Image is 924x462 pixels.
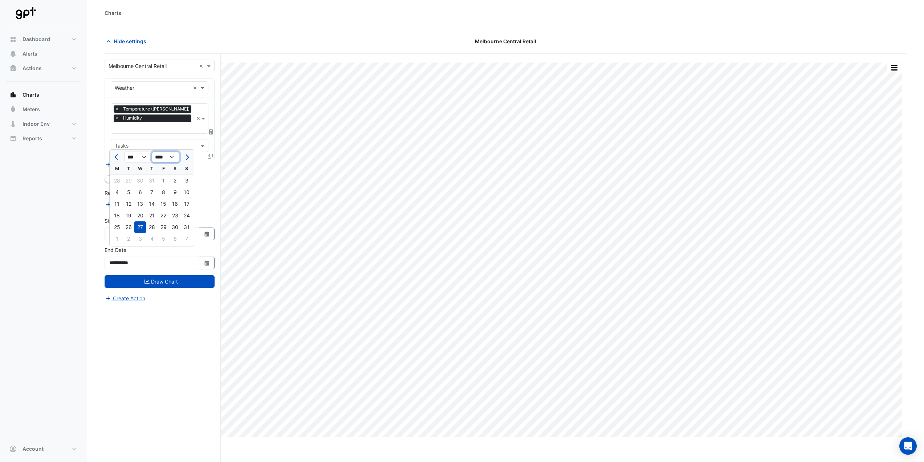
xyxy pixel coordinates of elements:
[181,186,192,198] div: 10
[121,115,144,122] span: Humidity
[113,151,121,163] button: Previous month
[111,233,123,245] div: Monday, September 1, 2025
[134,175,146,186] div: Wednesday, July 30, 2025
[6,102,81,117] button: Meters
[169,233,181,245] div: 6
[146,186,158,198] div: Thursday, August 7, 2025
[123,175,134,186] div: Tuesday, July 29, 2025
[23,50,37,57] span: Alerts
[105,275,215,288] button: Draw Chart
[123,175,134,186] div: 29
[114,115,120,122] span: ×
[158,163,169,174] div: F
[121,105,191,113] span: Temperature (Celcius)
[105,217,129,225] label: Start Date
[146,221,158,233] div: 28
[6,117,81,131] button: Indoor Env
[111,221,123,233] div: Monday, August 25, 2025
[111,186,123,198] div: Monday, August 4, 2025
[475,37,536,45] span: Melbourne Central Retail
[134,221,146,233] div: Wednesday, August 27, 2025
[158,210,169,221] div: 22
[134,210,146,221] div: Wednesday, August 20, 2025
[9,91,17,99] app-icon: Charts
[111,221,123,233] div: 25
[158,233,169,245] div: Friday, September 5, 2025
[169,186,181,198] div: 9
[105,160,148,169] button: Add Equipment
[111,175,123,186] div: Monday, July 28, 2025
[123,210,134,221] div: Tuesday, August 19, 2025
[123,186,134,198] div: Tuesday, August 5, 2025
[181,175,192,186] div: 3
[111,210,123,221] div: 18
[169,198,181,210] div: Saturday, August 16, 2025
[23,120,50,128] span: Indoor Env
[193,84,199,92] span: Clear
[124,152,152,162] select: Select month
[158,198,169,210] div: 15
[123,186,134,198] div: 5
[23,106,40,113] span: Meters
[9,106,17,113] app-icon: Meters
[181,198,192,210] div: Sunday, August 17, 2025
[152,152,179,162] select: Select year
[181,210,192,221] div: 24
[181,175,192,186] div: Sunday, August 3, 2025
[9,36,17,43] app-icon: Dashboard
[146,210,158,221] div: 21
[134,163,146,174] div: W
[6,61,81,76] button: Actions
[111,198,123,210] div: 11
[158,175,169,186] div: Friday, August 1, 2025
[6,32,81,47] button: Dashboard
[123,210,134,221] div: 19
[114,37,146,45] span: Hide settings
[23,36,50,43] span: Dashboard
[111,186,123,198] div: 4
[123,221,134,233] div: 26
[146,221,158,233] div: Thursday, August 28, 2025
[146,175,158,186] div: Thursday, July 31, 2025
[134,233,146,245] div: 3
[123,233,134,245] div: 2
[899,437,917,455] div: Open Intercom Messenger
[146,198,158,210] div: 14
[182,151,191,163] button: Next month
[23,65,42,72] span: Actions
[181,186,192,198] div: Sunday, August 10, 2025
[6,442,81,456] button: Account
[146,198,158,210] div: Thursday, August 14, 2025
[181,221,192,233] div: 31
[9,65,17,72] app-icon: Actions
[111,198,123,210] div: Monday, August 11, 2025
[9,6,41,20] img: Company Logo
[169,175,181,186] div: Saturday, August 2, 2025
[134,186,146,198] div: Wednesday, August 6, 2025
[134,233,146,245] div: Wednesday, September 3, 2025
[123,198,134,210] div: 12
[23,91,39,99] span: Charts
[158,175,169,186] div: 1
[105,189,143,197] label: Reference Lines
[23,445,44,453] span: Account
[181,233,192,245] div: Sunday, September 7, 2025
[169,186,181,198] div: Saturday, August 9, 2025
[134,198,146,210] div: Wednesday, August 13, 2025
[169,221,181,233] div: 30
[134,210,146,221] div: 20
[105,35,151,48] button: Hide settings
[146,210,158,221] div: Thursday, August 21, 2025
[114,105,120,113] span: ×
[111,233,123,245] div: 1
[6,131,81,146] button: Reports
[158,221,169,233] div: 29
[204,260,210,266] fa-icon: Select Date
[204,231,210,237] fa-icon: Select Date
[146,233,158,245] div: 4
[887,63,901,72] button: More Options
[123,221,134,233] div: Tuesday, August 26, 2025
[123,163,134,174] div: T
[181,233,192,245] div: 7
[181,163,192,174] div: S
